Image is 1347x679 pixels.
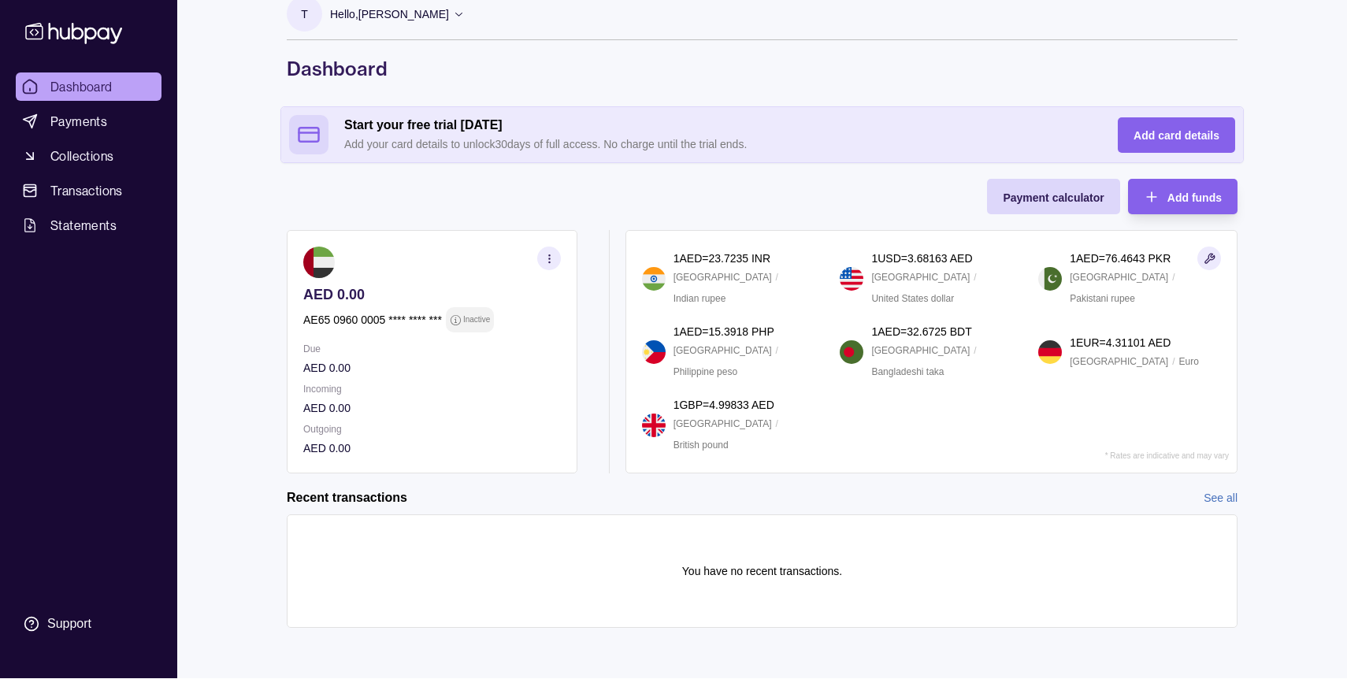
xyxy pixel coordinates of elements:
[303,286,561,303] p: AED 0.00
[871,323,971,340] p: 1 AED = 32.6725 BDT
[673,363,737,380] p: Philippine peso
[1003,191,1104,204] span: Payment calculator
[1178,353,1198,370] p: Euro
[1172,353,1174,370] p: /
[673,396,774,414] p: 1 GBP = 4.99833 AED
[16,107,161,135] a: Payments
[1128,179,1238,214] button: Add funds
[16,72,161,101] a: Dashboard
[642,414,666,437] img: gb
[287,56,1238,81] h1: Dashboard
[673,436,729,454] p: British pound
[50,147,113,165] span: Collections
[974,342,976,359] p: /
[1070,334,1171,351] p: 1 EUR = 4.31101 AED
[673,323,774,340] p: 1 AED = 15.3918 PHP
[1070,353,1168,370] p: [GEOGRAPHIC_DATA]
[871,250,972,267] p: 1 USD = 3.68163 AED
[303,359,561,377] p: AED 0.00
[301,6,308,23] p: T
[303,440,561,457] p: AED 0.00
[344,135,1086,153] p: Add your card details to unlock 30 days of full access. No charge until the trial ends.
[1038,267,1062,291] img: pk
[463,311,490,328] p: Inactive
[303,421,561,438] p: Outgoing
[16,607,161,640] a: Support
[673,269,772,286] p: [GEOGRAPHIC_DATA]
[50,112,107,131] span: Payments
[1172,269,1174,286] p: /
[47,615,91,633] div: Support
[974,269,976,286] p: /
[50,181,123,200] span: Transactions
[776,342,778,359] p: /
[1070,290,1135,307] p: Pakistani rupee
[642,267,666,291] img: in
[16,176,161,205] a: Transactions
[1070,269,1168,286] p: [GEOGRAPHIC_DATA]
[287,489,407,506] h2: Recent transactions
[50,77,113,96] span: Dashboard
[871,342,970,359] p: [GEOGRAPHIC_DATA]
[776,269,778,286] p: /
[871,363,944,380] p: Bangladeshi taka
[673,342,772,359] p: [GEOGRAPHIC_DATA]
[1134,129,1219,142] span: Add card details
[1105,451,1229,460] p: * Rates are indicative and may vary
[682,562,842,580] p: You have no recent transactions.
[840,340,863,364] img: bd
[1038,340,1062,364] img: de
[1118,117,1235,153] button: Add card details
[303,247,335,278] img: ae
[303,399,561,417] p: AED 0.00
[871,269,970,286] p: [GEOGRAPHIC_DATA]
[1070,250,1171,267] p: 1 AED = 76.4643 PKR
[673,290,726,307] p: Indian rupee
[330,6,449,23] p: Hello, [PERSON_NAME]
[1204,489,1238,506] a: See all
[303,380,561,398] p: Incoming
[776,415,778,432] p: /
[303,340,561,358] p: Due
[642,340,666,364] img: ph
[16,142,161,170] a: Collections
[871,290,954,307] p: United States dollar
[840,267,863,291] img: us
[50,216,117,235] span: Statements
[673,415,772,432] p: [GEOGRAPHIC_DATA]
[16,211,161,239] a: Statements
[673,250,770,267] p: 1 AED = 23.7235 INR
[987,179,1119,214] button: Payment calculator
[344,117,1086,134] h2: Start your free trial [DATE]
[1167,191,1222,204] span: Add funds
